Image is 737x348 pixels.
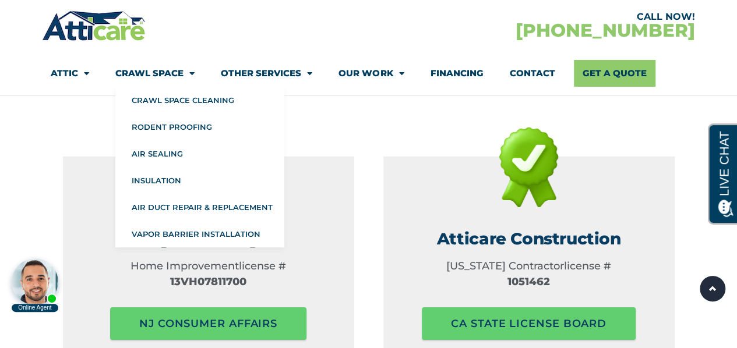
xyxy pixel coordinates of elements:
div: CALL NOW! [368,12,694,22]
p: Home Improvement [72,258,345,274]
a: Contact [509,60,555,87]
span: CA state license board [451,313,606,334]
a: Rodent Proofing [115,113,284,140]
a: Vapor Barrier Installation [115,221,284,247]
span: NJ consumer affairs [139,313,277,334]
span: license # [239,260,286,272]
p: [US_STATE] Contractor [392,258,666,274]
a: NJ consumer affairs [110,307,306,340]
ul: Crawl Space [115,87,284,247]
span: Opens a chat window [29,9,94,24]
a: Insulation [115,167,284,194]
a: CA state license board [422,307,636,340]
nav: Menu [51,60,686,87]
p: 13VH078117​00 [72,274,345,290]
a: Air Duct Repair & Replacement [115,194,284,221]
iframe: Chat Invitation [6,226,192,313]
a: Attic [51,60,89,87]
a: Get A Quote [574,60,655,87]
p: 1051462 [392,274,666,290]
span: license # [564,260,611,272]
a: Financing [430,60,483,87]
a: Air Sealing [115,140,284,167]
a: Other Services [221,60,312,87]
a: Crawl Space [115,60,195,87]
a: Our Work [338,60,404,87]
a: Crawl Space Cleaning [115,87,284,113]
h2: Atticare Construction [392,230,666,247]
